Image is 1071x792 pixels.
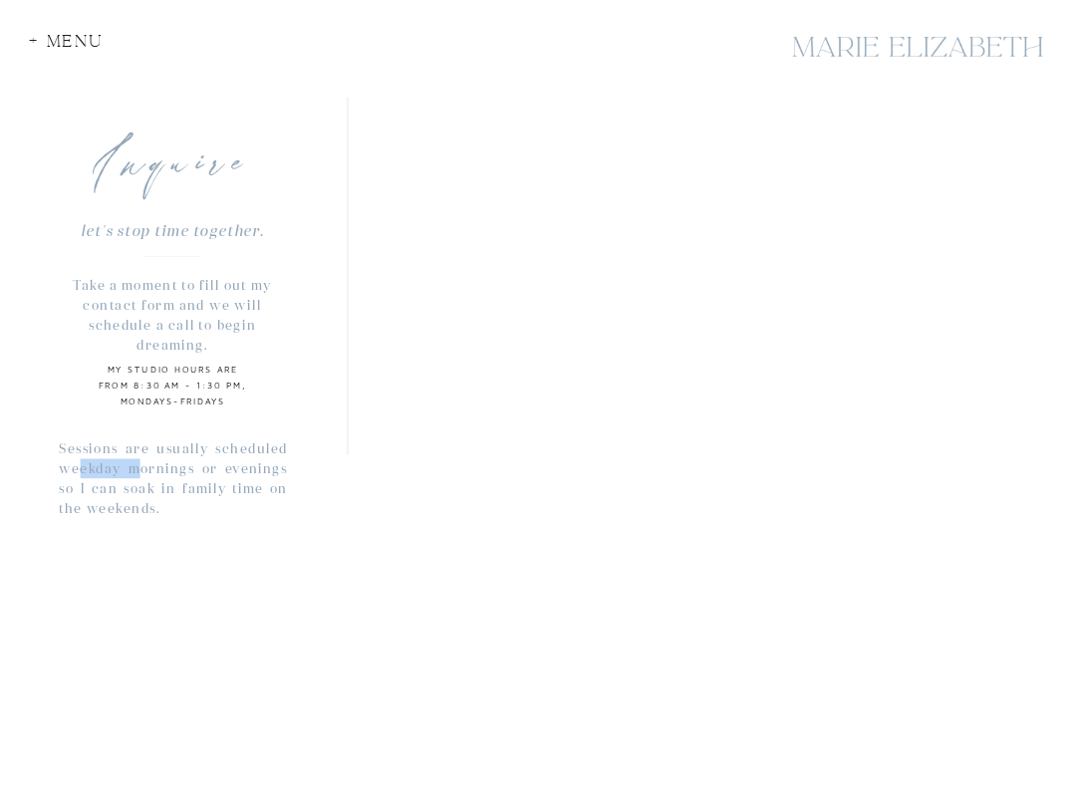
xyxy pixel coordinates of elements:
p: Take a moment to fill out my contact form and we will schedule a call to begin dreaming. [52,275,293,336]
h2: Inquire [17,129,328,199]
div: + Menu [29,34,116,58]
p: MY studio hours are from 8:30 am - 1:30 pm, Mondays-Fridays [92,360,253,410]
iframe: Contact form [393,135,1054,706]
p: let's stop time together. [17,222,328,240]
